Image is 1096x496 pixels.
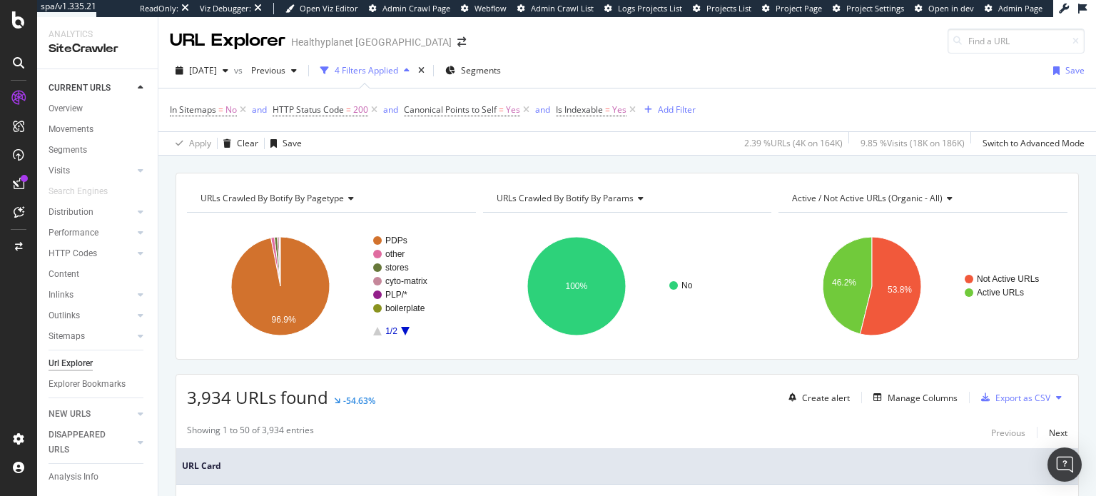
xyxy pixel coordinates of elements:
[49,205,93,220] div: Distribution
[49,101,83,116] div: Overview
[285,3,358,14] a: Open Viz Editor
[49,377,126,392] div: Explorer Bookmarks
[283,137,302,149] div: Save
[49,81,133,96] a: CURRENT URLS
[170,103,216,116] span: In Sitemaps
[802,392,850,404] div: Create alert
[385,290,407,300] text: PLP/*
[1047,59,1085,82] button: Save
[639,101,696,118] button: Add Filter
[792,192,943,204] span: Active / Not Active URLs (organic - all)
[1049,424,1067,441] button: Next
[49,308,133,323] a: Outlinks
[457,37,466,47] div: arrow-right-arrow-left
[49,143,87,158] div: Segments
[187,224,472,348] div: A chart.
[846,3,904,14] span: Project Settings
[385,303,425,313] text: boilerplate
[189,137,211,149] div: Apply
[49,267,79,282] div: Content
[383,103,398,116] button: and
[744,137,843,149] div: 2.39 % URLs ( 4K on 164K )
[49,308,80,323] div: Outlinks
[49,246,97,261] div: HTTP Codes
[497,192,634,204] span: URLs Crawled By Botify By params
[861,137,965,149] div: 9.85 % Visits ( 18K on 186K )
[404,103,497,116] span: Canonical Points to Self
[218,103,223,116] span: =
[868,389,958,406] button: Manage Columns
[200,3,251,14] div: Viz Debugger:
[888,392,958,404] div: Manage Columns
[991,427,1025,439] div: Previous
[49,288,73,303] div: Inlinks
[983,137,1085,149] div: Switch to Advanced Mode
[315,59,415,82] button: 4 Filters Applied
[189,64,217,76] span: 2025 Aug. 4th
[187,424,314,441] div: Showing 1 to 50 of 3,934 entries
[1065,64,1085,76] div: Save
[49,470,148,485] a: Analysis Info
[245,59,303,82] button: Previous
[385,326,397,336] text: 1/2
[265,132,302,155] button: Save
[170,59,234,82] button: [DATE]
[234,64,245,76] span: vs
[49,356,148,371] a: Url Explorer
[928,3,974,14] span: Open in dev
[888,285,912,295] text: 53.8%
[658,103,696,116] div: Add Filter
[382,3,450,14] span: Admin Crawl Page
[415,64,427,78] div: times
[681,280,693,290] text: No
[49,427,133,457] a: DISAPPEARED URLS
[49,329,133,344] a: Sitemaps
[783,386,850,409] button: Create alert
[832,278,856,288] text: 46.2%
[693,3,751,14] a: Projects List
[977,132,1085,155] button: Switch to Advanced Mode
[833,3,904,14] a: Project Settings
[49,470,98,485] div: Analysis Info
[225,100,237,120] span: No
[272,315,296,325] text: 96.9%
[385,276,427,286] text: cyto-matrix
[170,132,211,155] button: Apply
[369,3,450,14] a: Admin Crawl Page
[49,427,121,457] div: DISAPPEARED URLS
[475,3,507,14] span: Webflow
[245,64,285,76] span: Previous
[789,187,1055,210] h4: Active / Not Active URLs
[198,187,463,210] h4: URLs Crawled By Botify By pagetype
[385,263,409,273] text: stores
[252,103,267,116] button: and
[49,122,93,137] div: Movements
[461,64,501,76] span: Segments
[604,3,682,14] a: Logs Projects List
[49,163,133,178] a: Visits
[300,3,358,14] span: Open Viz Editor
[49,377,148,392] a: Explorer Bookmarks
[948,29,1085,54] input: Find a URL
[778,224,1064,348] svg: A chart.
[975,386,1050,409] button: Export as CSV
[49,226,98,241] div: Performance
[49,407,91,422] div: NEW URLS
[991,424,1025,441] button: Previous
[335,64,398,76] div: 4 Filters Applied
[49,267,148,282] a: Content
[49,163,70,178] div: Visits
[776,3,822,14] span: Project Page
[517,3,594,14] a: Admin Crawl List
[140,3,178,14] div: ReadOnly:
[531,3,594,14] span: Admin Crawl List
[535,103,550,116] button: and
[49,356,93,371] div: Url Explorer
[977,288,1024,298] text: Active URLs
[995,392,1050,404] div: Export as CSV
[49,122,148,137] a: Movements
[273,103,344,116] span: HTTP Status Code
